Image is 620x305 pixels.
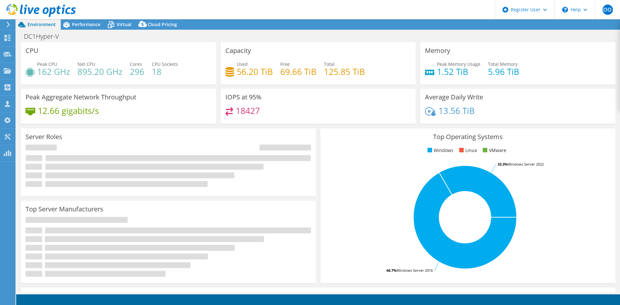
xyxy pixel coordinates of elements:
[488,68,519,75] h4: 5.96 TiB
[498,162,508,167] tspan: 33.3%
[458,147,477,154] li: Linux
[397,268,433,273] tspan: Windows Server 2016
[77,61,95,67] span: Net CPU
[603,5,613,15] span: OO
[325,133,611,140] h3: Top Operating Systems
[38,107,99,114] h4: 12.66 gigabits/s
[26,94,136,101] h3: Peak Aggregate Network Throughput
[148,21,177,27] span: Cloud Pricing
[117,21,131,27] span: Virtual
[152,61,178,67] span: CPU Sockets
[26,206,103,213] h3: Top Server Manufacturers
[37,61,57,67] span: Peak CPU
[425,94,483,101] h3: Average Daily Write
[437,68,480,75] h4: 1.52 TiB
[37,68,70,75] h4: 162 GHz
[237,68,273,75] h4: 56.20 TiB
[26,47,38,54] h3: CPU
[481,147,506,154] li: VMware
[562,7,568,13] svg: \n
[77,68,122,75] h4: 895.20 GHz
[130,61,142,67] span: Cores
[225,94,262,101] h3: IOPS at 95%
[26,133,62,140] h3: Server Roles
[236,107,260,114] h4: 18427
[280,61,290,67] span: Free
[21,33,69,40] h1: DC1Hyper-V
[280,68,316,75] h4: 69.66 TiB
[425,47,450,54] h3: Memory
[225,47,251,54] h3: Capacity
[152,68,178,75] h4: 18
[324,61,335,67] span: Total
[324,68,365,75] h4: 125.85 TiB
[488,61,518,67] span: Total Memory
[508,162,544,167] tspan: Windows Server 2022
[237,61,248,67] span: Used
[439,107,475,114] h4: 13.56 TiB
[426,147,453,154] li: Windows
[27,21,56,27] span: Environment
[387,268,397,273] tspan: 66.7%
[130,68,144,75] h4: 296
[437,61,480,67] span: Peak Memory Usage
[72,21,100,27] span: Performance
